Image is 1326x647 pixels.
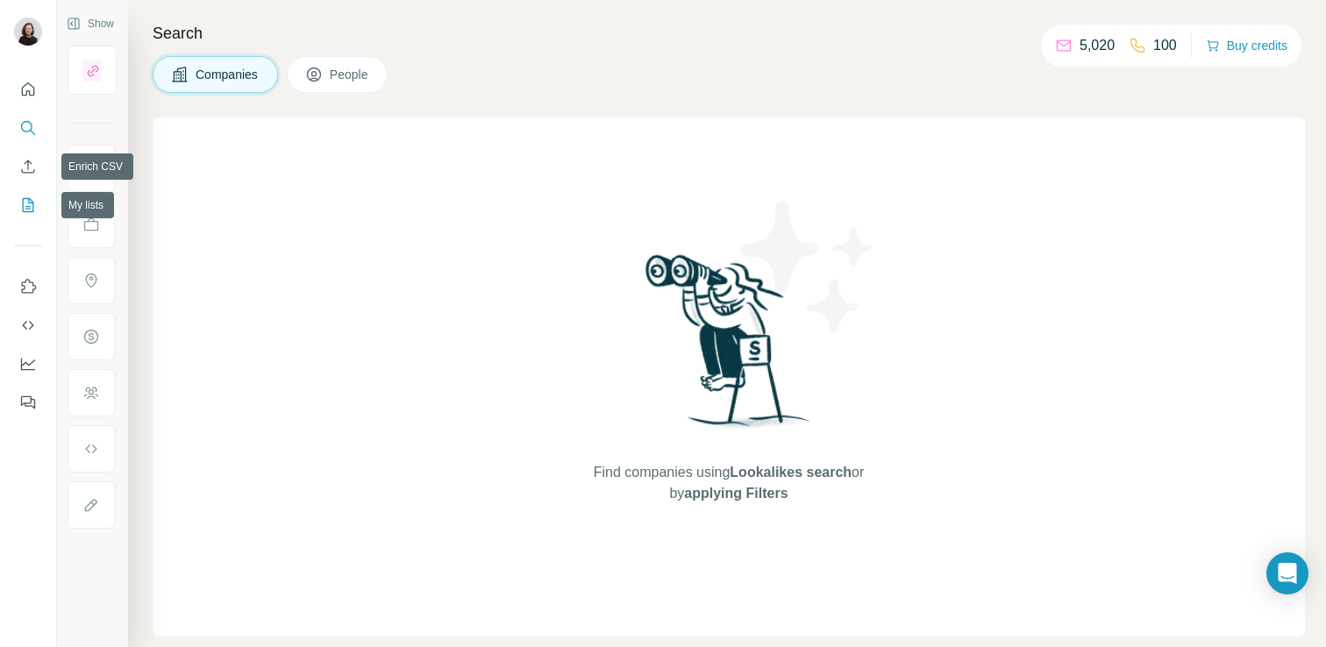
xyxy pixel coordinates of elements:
button: Buy credits [1206,33,1287,58]
button: Quick start [14,74,42,105]
button: Dashboard [14,348,42,380]
div: Open Intercom Messenger [1266,552,1308,594]
span: People [330,66,370,83]
button: My lists [14,189,42,221]
img: Surfe Illustration - Stars [729,188,887,345]
span: applying Filters [684,486,788,501]
span: Lookalikes search [730,465,852,480]
button: Use Surfe API [14,309,42,341]
button: Use Surfe on LinkedIn [14,271,42,302]
p: 5,020 [1080,35,1115,56]
button: Show [54,11,126,37]
p: 100 [1153,35,1177,56]
img: Surfe Illustration - Woman searching with binoculars [638,250,820,445]
button: Enrich CSV [14,151,42,182]
button: Feedback [14,387,42,418]
h4: Search [153,21,1305,46]
span: Find companies using or by [588,462,869,504]
button: Search [14,112,42,144]
img: Avatar [14,18,42,46]
span: Companies [196,66,260,83]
